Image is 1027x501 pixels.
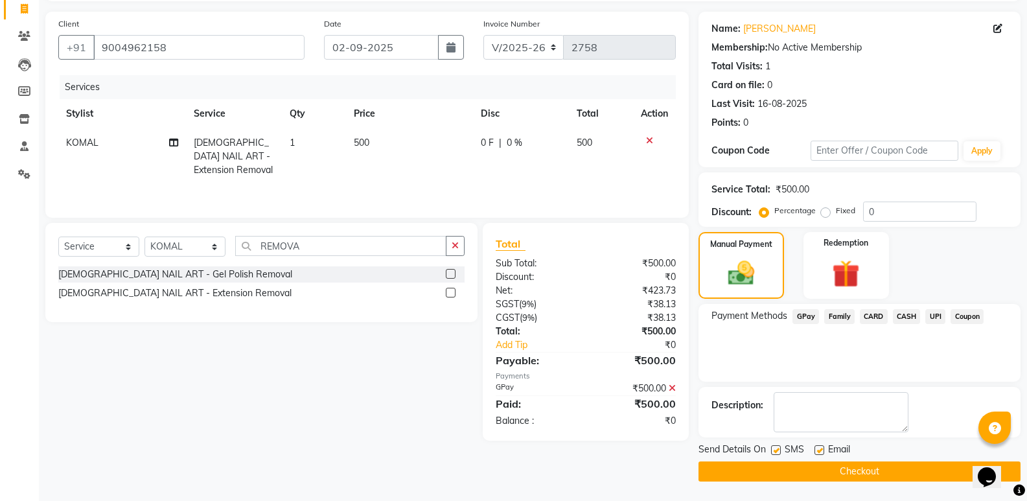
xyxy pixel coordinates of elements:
[58,18,79,30] label: Client
[586,297,686,311] div: ₹38.13
[194,137,273,176] span: [DEMOGRAPHIC_DATA] NAIL ART - Extension Removal
[60,75,686,99] div: Services
[507,136,522,150] span: 0 %
[586,325,686,338] div: ₹500.00
[767,78,772,92] div: 0
[486,297,586,311] div: ( )
[496,298,519,310] span: SGST
[698,443,766,459] span: Send Details On
[486,414,586,428] div: Balance :
[743,116,748,130] div: 0
[711,399,763,412] div: Description:
[586,284,686,297] div: ₹423.73
[577,137,592,148] span: 500
[711,97,755,111] div: Last Visit:
[792,309,819,324] span: GPay
[58,268,292,281] div: [DEMOGRAPHIC_DATA] NAIL ART - Gel Polish Removal
[711,205,752,219] div: Discount:
[836,205,855,216] label: Fixed
[711,41,768,54] div: Membership:
[324,18,341,30] label: Date
[785,443,804,459] span: SMS
[586,311,686,325] div: ₹38.13
[486,382,586,395] div: GPay
[973,449,1014,488] iframe: chat widget
[586,353,686,368] div: ₹500.00
[711,116,741,130] div: Points:
[486,257,586,270] div: Sub Total:
[776,183,809,196] div: ₹500.00
[603,338,686,352] div: ₹0
[486,338,603,352] a: Add Tip
[499,136,502,150] span: |
[486,396,586,412] div: Paid:
[711,22,741,36] div: Name:
[774,205,816,216] label: Percentage
[720,258,763,288] img: _cash.svg
[743,22,816,36] a: [PERSON_NAME]
[486,284,586,297] div: Net:
[569,99,633,128] th: Total
[860,309,888,324] span: CARD
[473,99,569,128] th: Disc
[290,137,295,148] span: 1
[586,396,686,412] div: ₹500.00
[711,183,770,196] div: Service Total:
[486,353,586,368] div: Payable:
[925,309,945,324] span: UPI
[586,414,686,428] div: ₹0
[711,78,765,92] div: Card on file:
[710,239,772,250] label: Manual Payment
[951,309,984,324] span: Coupon
[522,299,534,309] span: 9%
[964,141,1000,161] button: Apply
[481,136,494,150] span: 0 F
[765,60,770,73] div: 1
[824,257,868,291] img: _gift.svg
[186,99,282,128] th: Service
[698,461,1021,482] button: Checkout
[586,382,686,395] div: ₹500.00
[757,97,807,111] div: 16-08-2025
[811,141,958,161] input: Enter Offer / Coupon Code
[828,443,850,459] span: Email
[824,309,855,324] span: Family
[496,312,520,323] span: CGST
[486,270,586,284] div: Discount:
[282,99,346,128] th: Qty
[496,237,525,251] span: Total
[486,325,586,338] div: Total:
[586,270,686,284] div: ₹0
[483,18,540,30] label: Invoice Number
[66,137,98,148] span: KOMAL
[486,311,586,325] div: ( )
[893,309,921,324] span: CASH
[586,257,686,270] div: ₹500.00
[522,312,535,323] span: 9%
[93,35,305,60] input: Search by Name/Mobile/Email/Code
[58,286,292,300] div: [DEMOGRAPHIC_DATA] NAIL ART - Extension Removal
[711,60,763,73] div: Total Visits:
[346,99,474,128] th: Price
[711,309,787,323] span: Payment Methods
[58,35,95,60] button: +91
[633,99,676,128] th: Action
[58,99,186,128] th: Stylist
[496,371,676,382] div: Payments
[354,137,369,148] span: 500
[711,41,1008,54] div: No Active Membership
[711,144,810,157] div: Coupon Code
[235,236,446,256] input: Search or Scan
[824,237,868,249] label: Redemption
